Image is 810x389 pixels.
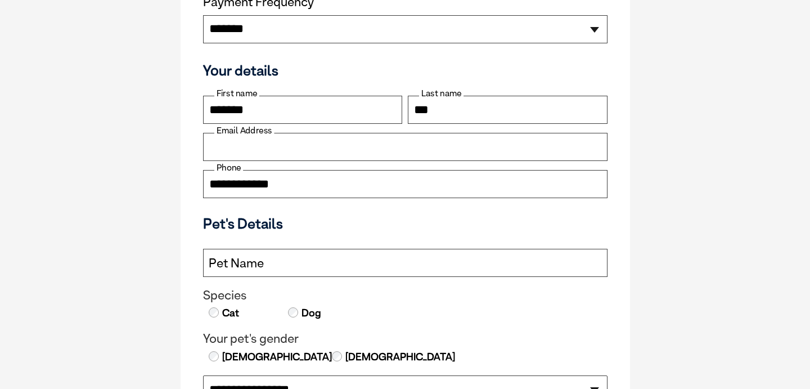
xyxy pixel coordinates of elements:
label: Email Address [214,126,274,136]
label: Cat [221,306,239,320]
h3: Pet's Details [199,215,612,232]
label: Phone [214,163,243,173]
h3: Your details [203,62,607,79]
legend: Species [203,288,607,303]
label: [DEMOGRAPHIC_DATA] [221,350,332,364]
label: Last name [419,88,463,99]
label: First name [214,88,259,99]
label: [DEMOGRAPHIC_DATA] [344,350,455,364]
label: Dog [300,306,321,320]
legend: Your pet's gender [203,332,607,346]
